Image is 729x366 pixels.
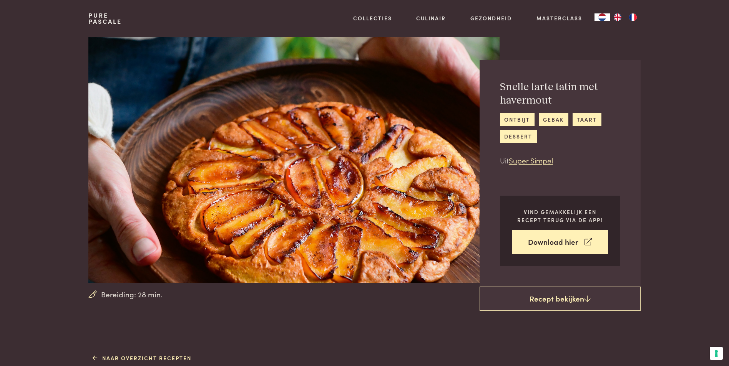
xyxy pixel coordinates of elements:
[500,130,537,143] a: dessert
[710,347,723,360] button: Uw voorkeuren voor toestemming voor trackingtechnologieën
[512,208,608,224] p: Vind gemakkelijk een recept terug via de app!
[101,289,163,300] span: Bereiding: 28 min.
[470,14,512,22] a: Gezondheid
[480,287,641,311] a: Recept bekijken
[625,13,641,21] a: FR
[536,14,582,22] a: Masterclass
[416,14,446,22] a: Culinair
[500,113,535,126] a: ontbijt
[512,230,608,254] a: Download hier
[500,81,620,107] h2: Snelle tarte tatin met havermout
[610,13,641,21] ul: Language list
[594,13,610,21] div: Language
[610,13,625,21] a: EN
[594,13,641,21] aside: Language selected: Nederlands
[88,12,122,25] a: PurePascale
[539,113,568,126] a: gebak
[353,14,392,22] a: Collecties
[509,155,553,165] a: Super Simpel
[93,354,191,362] a: Naar overzicht recepten
[88,37,499,283] img: Snelle tarte tatin met havermout
[594,13,610,21] a: NL
[500,155,620,166] p: Uit
[573,113,601,126] a: taart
